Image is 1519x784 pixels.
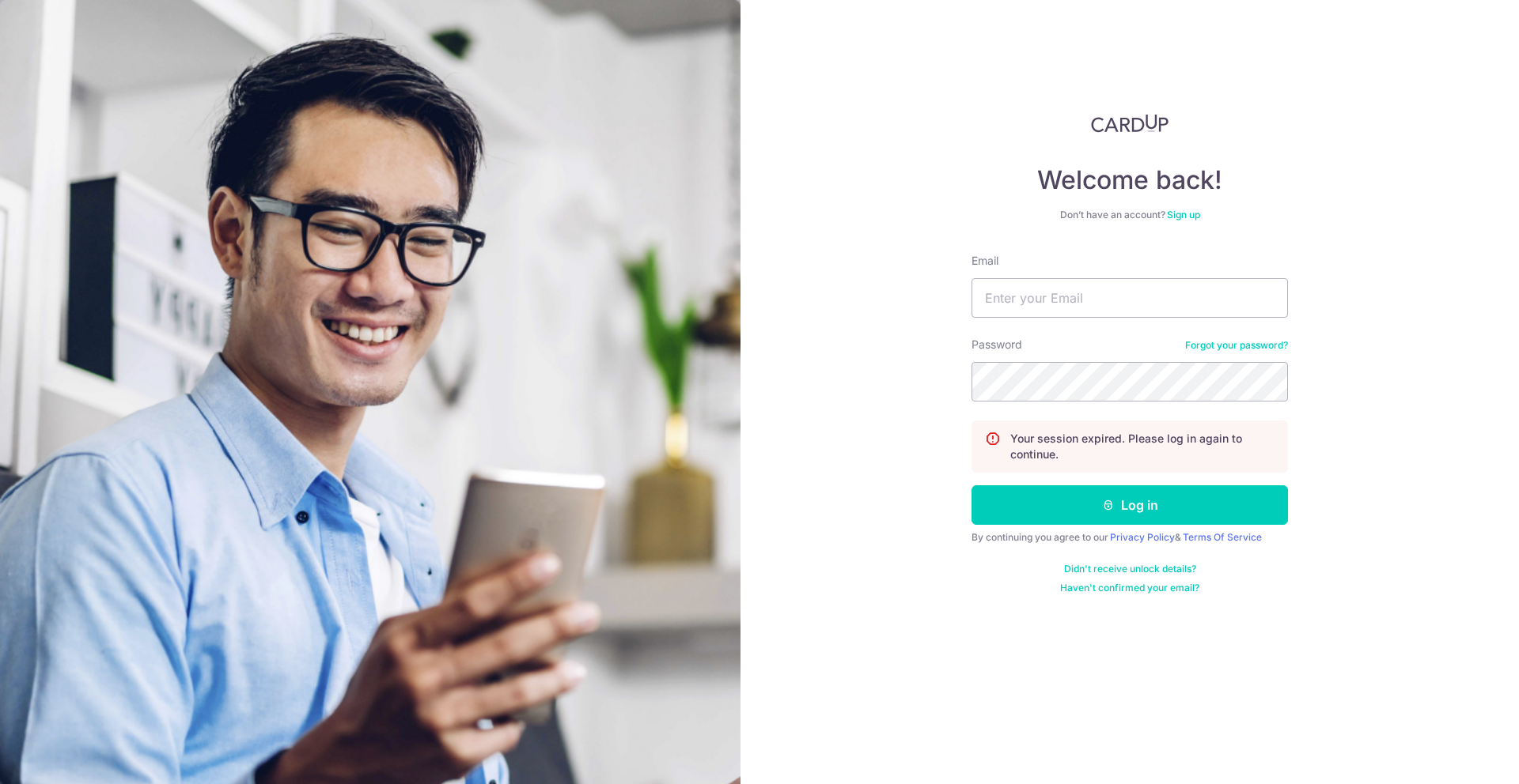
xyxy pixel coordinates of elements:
[972,485,1288,525] button: Log in
[1183,531,1262,543] a: Terms Of Service
[1091,114,1169,133] img: CardUp Logo
[1064,563,1196,575] a: Didn't receive unlock details?
[972,531,1288,544] div: By continuing you agree to our &
[972,278,1288,318] input: Enter your Email
[972,164,1288,196] h4: Welcome back!
[972,209,1288,221] div: Don’t have an account?
[972,337,1022,352] label: Password
[1167,209,1200,220] a: Sign up
[1010,431,1275,462] p: Your session expired. Please log in again to continue.
[972,253,998,269] label: Email
[1185,339,1288,352] a: Forgot your password?
[1060,582,1199,594] a: Haven't confirmed your email?
[1110,531,1175,543] a: Privacy Policy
